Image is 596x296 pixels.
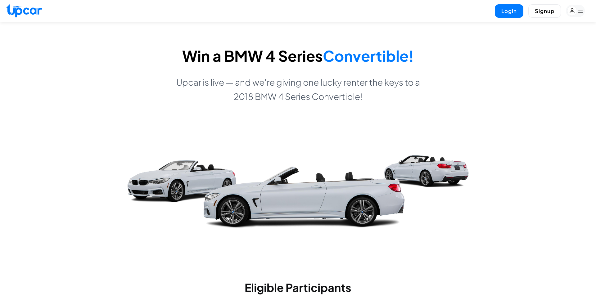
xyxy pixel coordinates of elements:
[182,47,414,65] h1: Win a BMW 4 Series
[230,281,367,294] h2: Eligible Participants
[495,4,523,18] button: Login
[528,4,561,18] button: Signup
[6,4,42,17] img: Upcar Logo
[174,75,422,103] p: Upcar is live — and we're giving one lucky renter the keys to a 2018 BMW 4 Series Convertible!
[117,138,479,247] img: giveaway.png
[323,46,414,65] span: Convertible!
